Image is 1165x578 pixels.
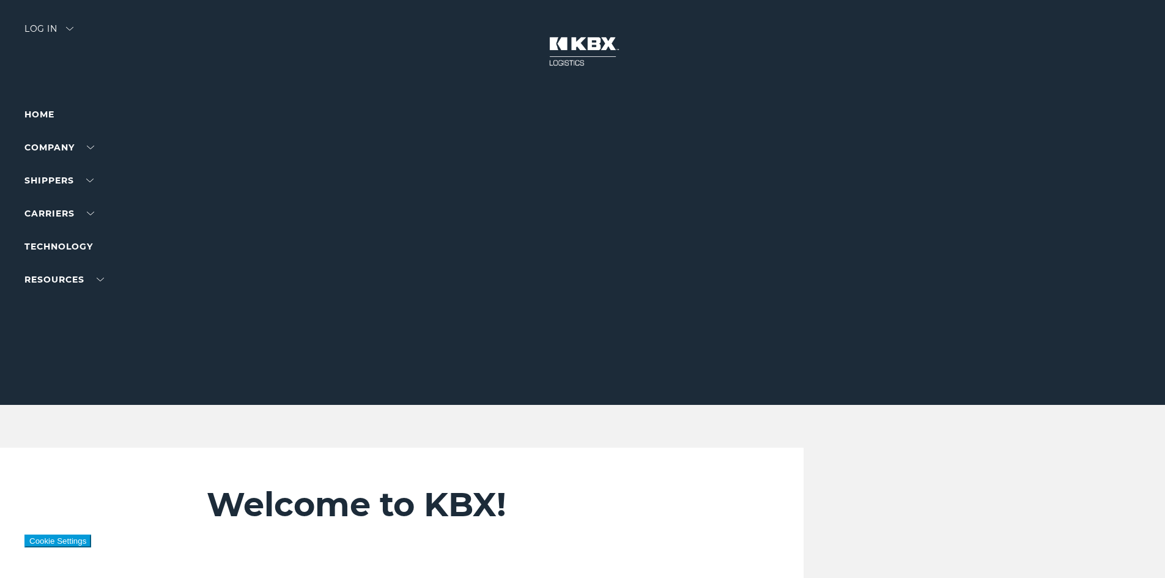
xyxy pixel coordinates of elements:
[537,24,629,78] img: kbx logo
[24,109,54,120] a: Home
[24,535,91,547] button: Cookie Settings
[207,484,731,525] h2: Welcome to KBX!
[24,208,94,219] a: Carriers
[24,241,93,252] a: Technology
[24,274,104,285] a: RESOURCES
[24,24,73,42] div: Log in
[66,27,73,31] img: arrow
[24,142,94,153] a: Company
[24,175,94,186] a: SHIPPERS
